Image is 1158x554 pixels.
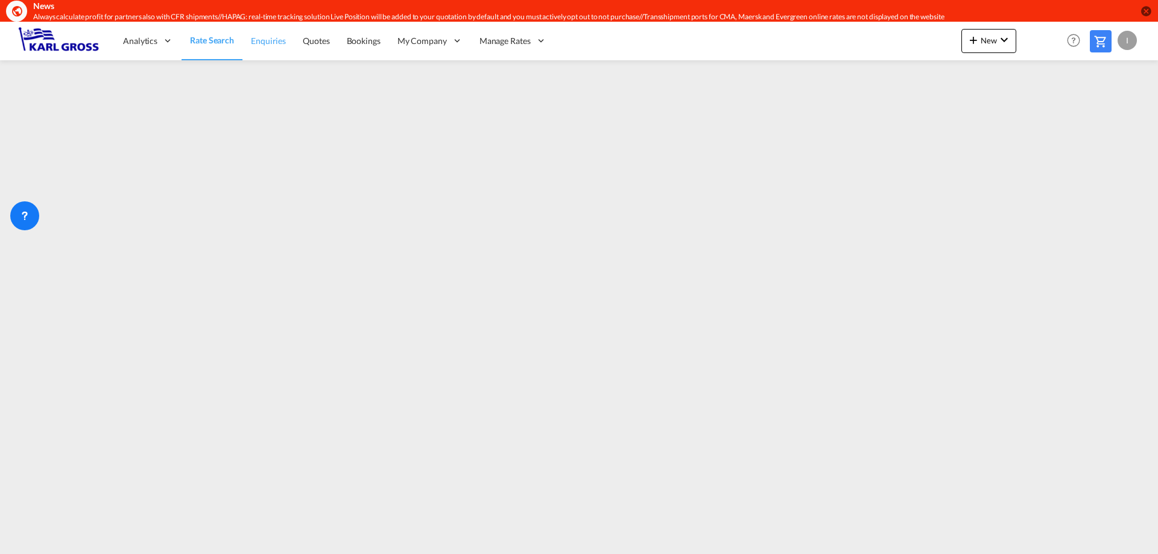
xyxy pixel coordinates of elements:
span: Rate Search [190,35,234,45]
md-icon: icon-plus 400-fg [966,33,981,47]
a: Bookings [338,21,389,60]
a: Quotes [294,21,338,60]
md-icon: icon-chevron-down [997,33,1011,47]
span: New [966,36,1011,45]
span: Manage Rates [479,35,531,47]
span: Analytics [123,35,157,47]
div: Help [1063,30,1090,52]
div: I [1118,31,1137,50]
div: Manage Rates [471,21,555,60]
img: 3269c73066d711f095e541db4db89301.png [18,27,100,54]
span: Help [1063,30,1084,51]
div: My Company [389,21,471,60]
button: icon-plus 400-fgNewicon-chevron-down [961,29,1016,53]
span: Quotes [303,36,329,46]
a: Enquiries [242,21,294,60]
span: Enquiries [251,36,286,46]
span: My Company [397,35,447,47]
a: Rate Search [182,21,242,60]
div: Analytics [115,21,182,60]
span: Bookings [347,36,381,46]
div: Always calculate profit for partners also with CFR shipments//HAPAG: real-time tracking solution ... [33,12,980,22]
button: icon-close-circle [1140,5,1152,17]
md-icon: icon-earth [11,5,23,17]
